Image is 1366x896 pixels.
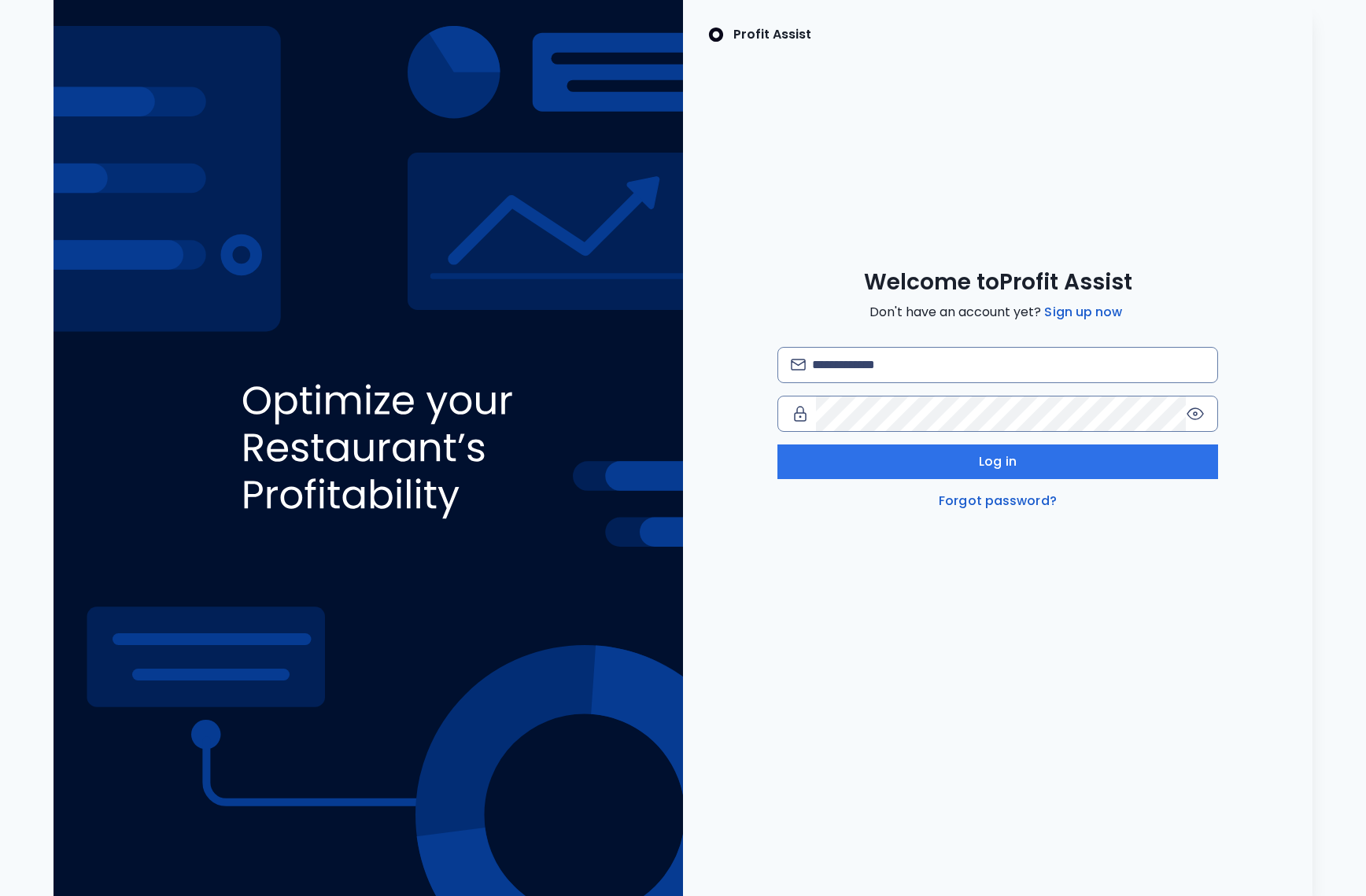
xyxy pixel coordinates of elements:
[979,452,1017,471] span: Log in
[733,25,811,44] p: Profit Assist
[791,359,806,371] img: email
[708,25,724,44] img: SpotOn Logo
[936,492,1060,511] a: Forgot password?
[777,444,1218,479] button: Log in
[1041,303,1125,322] a: Sign up now
[869,303,1125,322] span: Don't have an account yet?
[864,268,1132,297] span: Welcome to Profit Assist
